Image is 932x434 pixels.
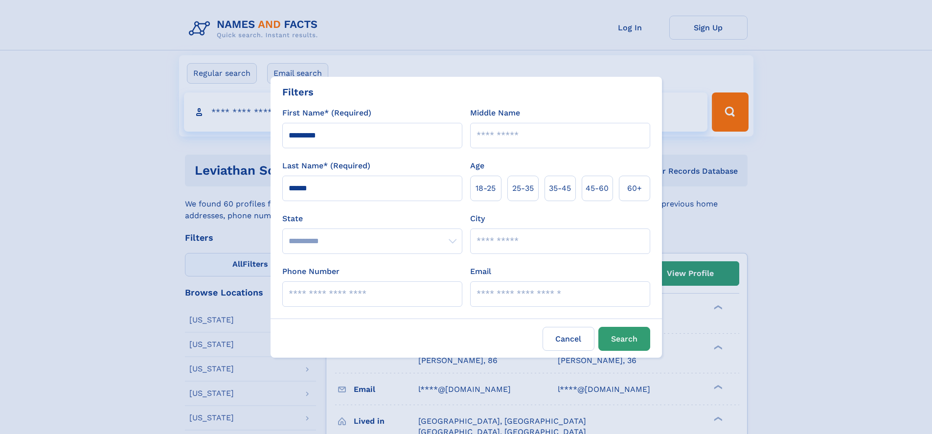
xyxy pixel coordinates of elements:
[549,183,571,194] span: 35‑45
[470,266,491,277] label: Email
[586,183,609,194] span: 45‑60
[598,327,650,351] button: Search
[282,266,340,277] label: Phone Number
[282,213,462,225] label: State
[512,183,534,194] span: 25‑35
[282,107,371,119] label: First Name* (Required)
[470,213,485,225] label: City
[282,160,370,172] label: Last Name* (Required)
[476,183,496,194] span: 18‑25
[470,107,520,119] label: Middle Name
[470,160,484,172] label: Age
[543,327,594,351] label: Cancel
[627,183,642,194] span: 60+
[282,85,314,99] div: Filters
